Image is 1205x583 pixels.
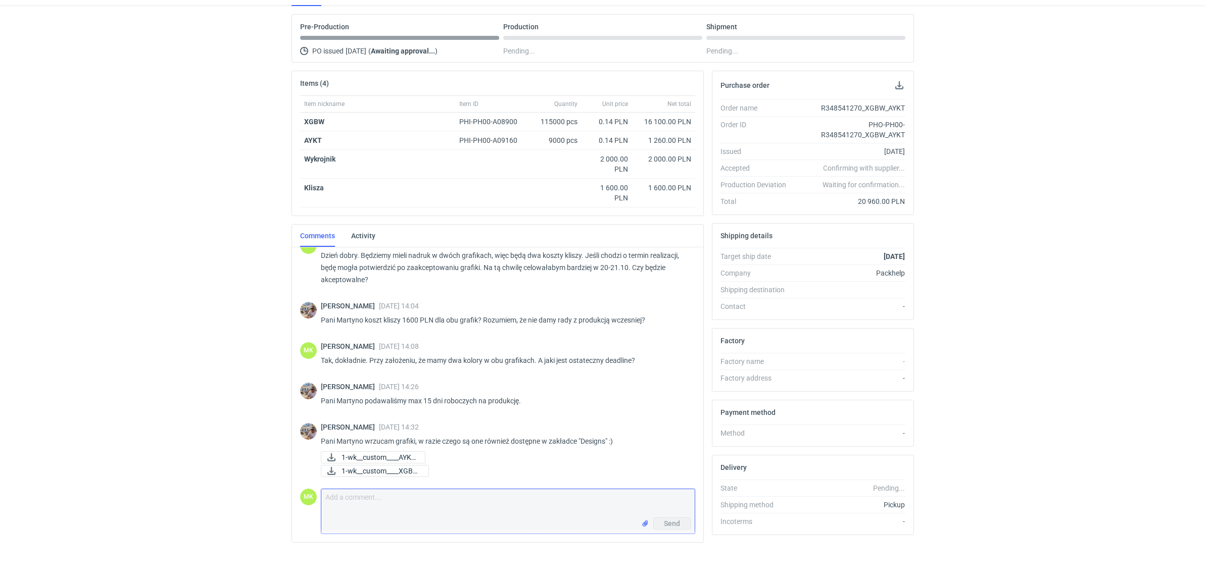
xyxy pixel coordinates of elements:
[300,79,329,87] h2: Items (4)
[720,196,794,206] div: Total
[720,337,745,345] h2: Factory
[720,146,794,156] div: Issued
[459,117,527,127] div: PHI-PH00-A08900
[459,100,478,108] span: Item ID
[379,383,419,391] span: [DATE] 14:26
[794,196,905,206] div: 20 960.00 PLN
[653,517,691,529] button: Send
[304,184,324,192] strong: Klisza
[636,154,691,164] div: 2 000.00 PLN
[794,146,905,156] div: [DATE]
[586,117,628,127] div: 0.14 PLN
[586,135,628,145] div: 0.14 PLN
[667,100,691,108] span: Net total
[794,356,905,366] div: -
[720,516,794,526] div: Incoterms
[379,302,419,310] span: [DATE] 14:04
[893,79,905,91] button: Download PO
[300,423,317,440] img: Michał Palasek
[720,356,794,366] div: Factory name
[720,428,794,438] div: Method
[720,180,794,190] div: Production Deviation
[459,135,527,145] div: PHI-PH00-A09160
[720,408,776,416] h2: Payment method
[794,516,905,526] div: -
[304,118,324,126] strong: XGBW
[794,500,905,510] div: Pickup
[794,428,905,438] div: -
[823,180,905,190] em: Waiting for confirmation...
[720,483,794,493] div: State
[720,103,794,113] div: Order name
[321,342,379,350] span: [PERSON_NAME]
[586,154,628,174] div: 2 000.00 PLN
[636,117,691,127] div: 16 100.00 PLN
[300,302,317,319] img: Michał Palasek
[321,423,379,431] span: [PERSON_NAME]
[321,451,425,463] a: 1-wk__custom____AYKT...
[435,47,438,55] span: )
[321,465,422,477] div: 1-wk__custom____XGBW__d0__oR348541270__outside__v2.pdf-wk__custom____XGBW__d0__oR348541270__outsi...
[720,373,794,383] div: Factory address
[321,302,379,310] span: [PERSON_NAME]
[321,354,687,366] p: Tak, dokładnie. Przy założeniu, że mamy dwa kolory w obu grafikach. A jaki jest ostateczny deadline?
[321,435,687,447] p: Pani Martyno wrzucam grafiki, w razie czego są one również dostępne w zakładce "Designs" :)
[371,47,435,55] strong: Awaiting approval...
[720,463,747,471] h2: Delivery
[884,252,905,260] strong: [DATE]
[300,225,335,247] a: Comments
[379,423,419,431] span: [DATE] 14:32
[321,383,379,391] span: [PERSON_NAME]
[300,342,317,359] div: Martyna Kasperska
[720,163,794,173] div: Accepted
[503,23,539,31] p: Production
[794,373,905,383] div: -
[300,489,317,505] div: Martyna Kasperska
[664,520,680,527] span: Send
[706,23,737,31] p: Shipment
[823,164,905,172] em: Confirming with supplier...
[873,484,905,492] em: Pending...
[304,100,345,108] span: Item nickname
[586,183,628,203] div: 1 600.00 PLN
[321,249,687,286] p: Dzień dobry. Będziemy mieli nadruk w dwóch grafikach, więc będą dwa koszty kliszy. Jeśli chodzi o...
[794,301,905,311] div: -
[300,45,499,57] div: PO issued
[351,225,375,247] a: Activity
[342,452,417,463] span: 1-wk__custom____AYKT...
[304,136,322,144] strong: AYKT
[720,285,794,295] div: Shipping destination
[321,465,429,477] a: 1-wk__custom____XGBW...
[531,131,582,150] div: 9000 pcs
[720,268,794,278] div: Company
[321,314,687,326] p: Pani Martyno koszt kliszy 1600 PLN dla obu grafik? Rozumiem, że nie damy rady z produkcją wczesniej?
[720,500,794,510] div: Shipping method
[531,113,582,131] div: 115000 pcs
[300,342,317,359] figcaption: MK
[636,183,691,193] div: 1 600.00 PLN
[300,23,349,31] p: Pre-Production
[321,395,687,407] p: Pani Martyno podawaliśmy max 15 dni roboczych na produkcję.
[342,465,420,476] span: 1-wk__custom____XGBW...
[321,451,422,463] div: 1-wk__custom____AYKT__d0__oR348541270__outside__v2.pdf-wk__custom____AYKT__d0__oR348541270__outsi...
[720,251,794,261] div: Target ship date
[346,45,366,57] span: [DATE]
[706,45,905,57] div: Pending...
[503,45,535,57] span: Pending...
[636,135,691,145] div: 1 260.00 PLN
[300,489,317,505] figcaption: MK
[720,120,794,140] div: Order ID
[720,81,769,89] h2: Purchase order
[794,103,905,113] div: R348541270_XGBW_AYKT
[368,47,371,55] span: (
[379,342,419,350] span: [DATE] 14:08
[794,120,905,140] div: PHO-PH00-R348541270_XGBW_AYKT
[304,155,335,163] strong: Wykrojnik
[300,383,317,399] img: Michał Palasek
[794,268,905,278] div: Packhelp
[602,100,628,108] span: Unit price
[720,301,794,311] div: Contact
[554,100,577,108] span: Quantity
